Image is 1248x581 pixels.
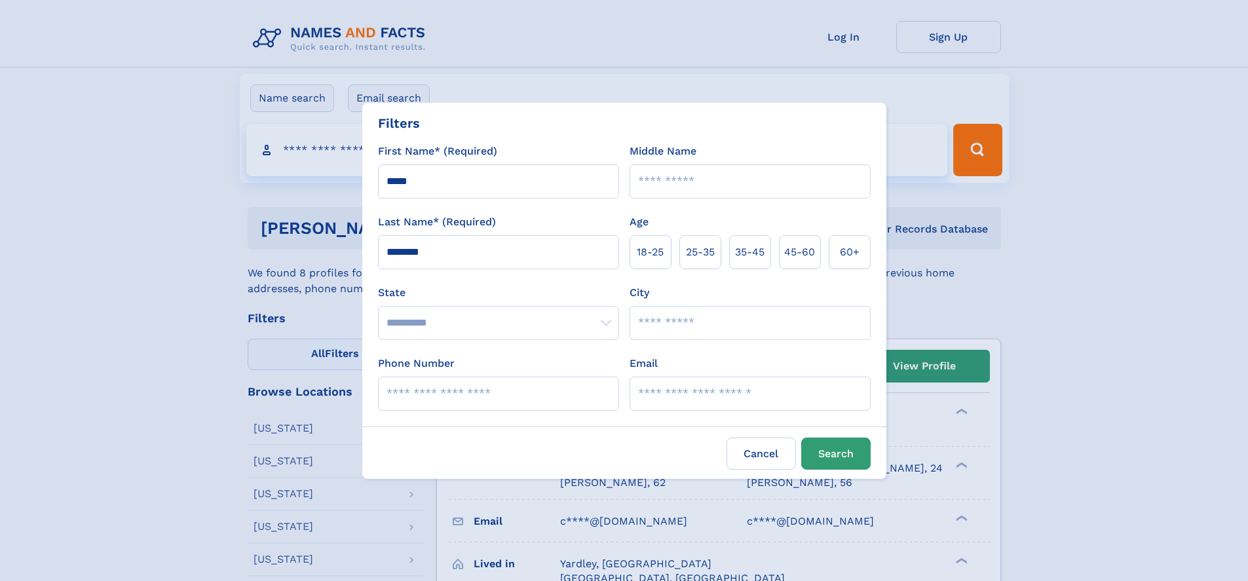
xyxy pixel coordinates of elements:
[378,356,455,371] label: Phone Number
[686,244,715,260] span: 25‑35
[378,285,619,301] label: State
[801,438,871,470] button: Search
[727,438,796,470] label: Cancel
[637,244,664,260] span: 18‑25
[630,356,658,371] label: Email
[630,214,649,230] label: Age
[735,244,765,260] span: 35‑45
[784,244,815,260] span: 45‑60
[378,214,496,230] label: Last Name* (Required)
[378,113,420,133] div: Filters
[630,285,649,301] label: City
[378,143,497,159] label: First Name* (Required)
[840,244,860,260] span: 60+
[630,143,696,159] label: Middle Name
